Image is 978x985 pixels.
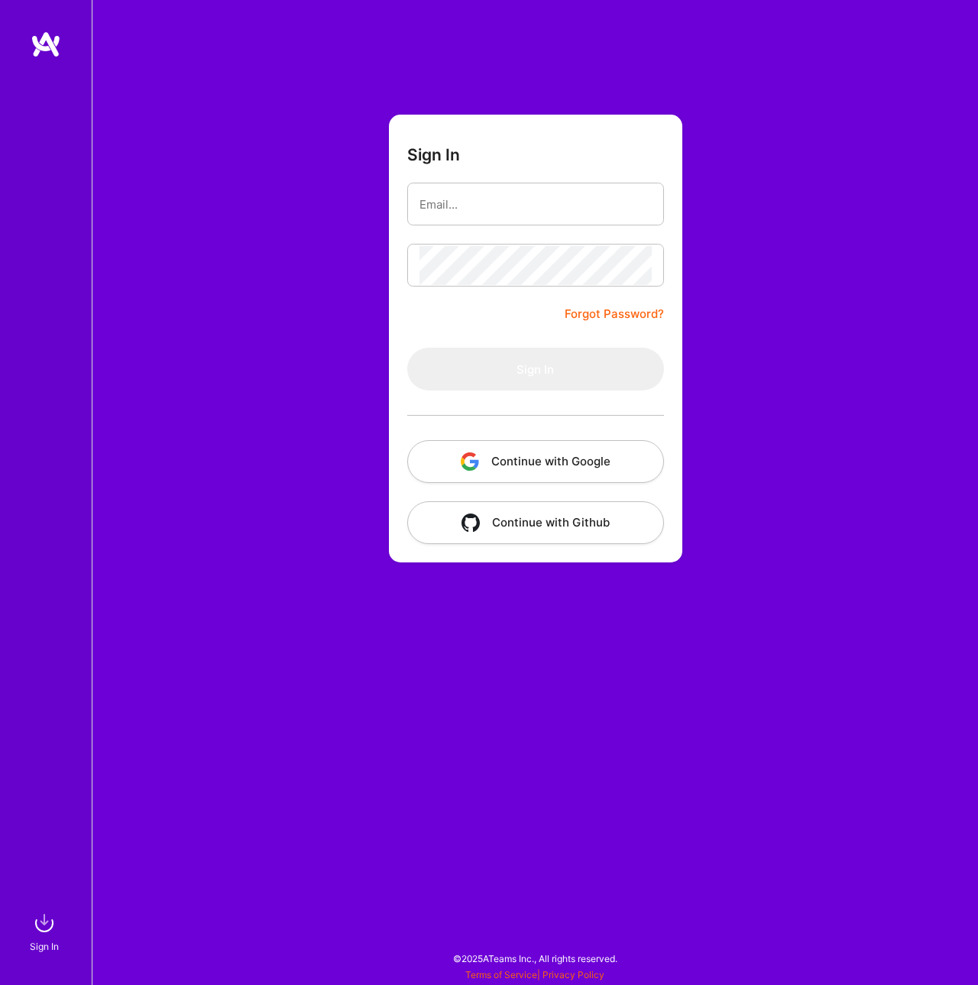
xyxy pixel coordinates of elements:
[30,938,59,954] div: Sign In
[542,969,604,980] a: Privacy Policy
[92,939,978,977] div: © 2025 ATeams Inc., All rights reserved.
[465,969,604,980] span: |
[461,514,480,532] img: icon
[419,185,652,224] input: Email...
[465,969,537,980] a: Terms of Service
[461,452,479,471] img: icon
[29,908,60,938] img: sign in
[407,348,664,390] button: Sign In
[407,501,664,544] button: Continue with Github
[32,908,60,954] a: sign inSign In
[407,440,664,483] button: Continue with Google
[407,145,460,164] h3: Sign In
[31,31,61,58] img: logo
[565,305,664,323] a: Forgot Password?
